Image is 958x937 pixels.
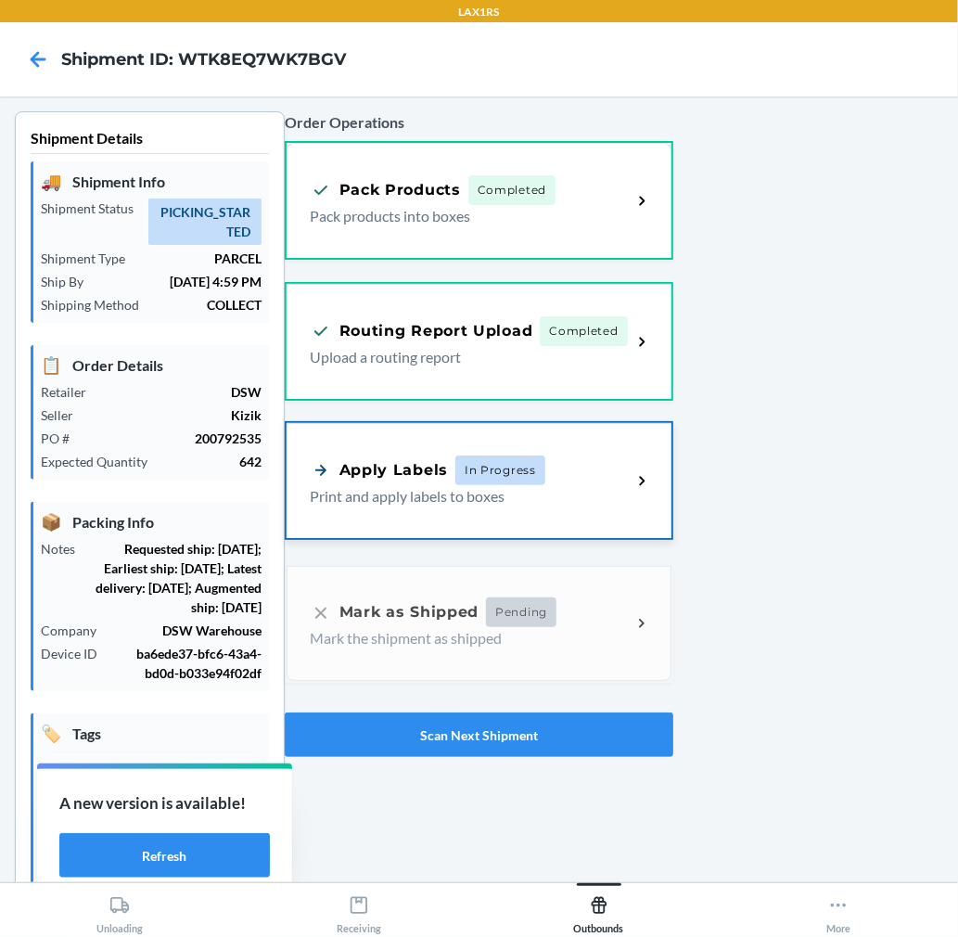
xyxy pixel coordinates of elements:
[41,295,154,314] p: Shipping Method
[41,509,262,534] p: Packing Info
[310,485,617,507] p: Print and apply labels to boxes
[96,888,143,934] div: Unloading
[719,883,958,934] button: More
[310,205,617,227] p: Pack products into boxes
[59,833,270,878] button: Refresh
[41,644,112,663] p: Device ID
[41,382,101,402] p: Retailer
[101,382,262,402] p: DSW
[61,47,346,71] h4: Shipment ID: WTK8EQ7WK7BGV
[310,319,533,342] div: Routing Report Upload
[455,456,545,485] span: In Progress
[41,621,111,640] p: Company
[337,888,381,934] div: Receiving
[826,888,850,934] div: More
[41,452,162,471] p: Expected Quantity
[459,4,500,20] p: LAX1RS
[479,883,719,934] button: Outbounds
[154,295,262,314] p: COLLECT
[41,199,148,218] p: Shipment Status
[41,353,262,378] p: Order Details
[111,621,262,640] p: DSW Warehouse
[59,791,270,815] p: A new version is available!
[41,405,88,425] p: Seller
[88,405,262,425] p: Kizik
[285,712,674,757] button: Scan Next Shipment
[41,429,84,448] p: PO #
[285,111,674,134] p: Order Operations
[41,721,61,746] span: 🏷️
[468,175,556,205] span: Completed
[90,539,262,617] p: Requested ship: [DATE]; Earliest ship: [DATE]; Latest delivery: [DATE]; Augmented ship: [DATE]
[41,169,262,194] p: Shipment Info
[41,169,61,194] span: 🚚
[540,316,627,346] span: Completed
[310,178,461,201] div: Pack Products
[239,883,479,934] button: Receiving
[574,888,624,934] div: Outbounds
[285,141,674,260] a: Pack ProductsCompletedPack products into boxes
[98,272,262,291] p: [DATE] 4:59 PM
[41,539,90,558] p: Notes
[310,458,448,481] div: Apply Labels
[41,272,98,291] p: Ship By
[41,509,61,534] span: 📦
[112,644,262,683] p: ba6ede37-bfc6-43a4-bd0d-b033e94f02df
[310,346,617,368] p: Upload a routing report
[162,452,262,471] p: 642
[31,127,269,154] p: Shipment Details
[140,249,262,268] p: PARCEL
[285,282,674,401] a: Routing Report UploadCompletedUpload a routing report
[148,199,262,245] span: PICKING_STARTED
[285,421,674,540] a: Apply LabelsIn ProgressPrint and apply labels to boxes
[41,721,262,746] p: Tags
[84,429,262,448] p: 200792535
[41,249,140,268] p: Shipment Type
[41,353,61,378] span: 📋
